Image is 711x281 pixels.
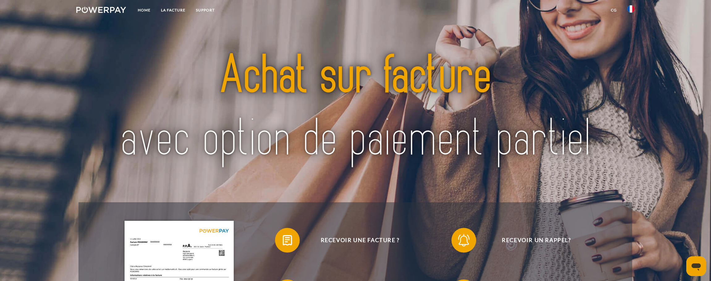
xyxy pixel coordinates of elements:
a: CG [606,5,622,16]
a: LA FACTURE [156,5,191,16]
span: Recevoir une facture ? [284,228,436,253]
img: fr [627,5,635,13]
a: Home [133,5,156,16]
button: Recevoir une facture ? [275,228,436,253]
span: Recevoir un rappel? [461,228,612,253]
img: qb_bill.svg [280,233,295,248]
button: Recevoir un rappel? [451,228,612,253]
img: qb_bell.svg [456,233,472,248]
img: title-powerpay_fr.svg [111,28,600,187]
iframe: Bouton de lancement de la fenêtre de messagerie [686,256,706,276]
img: logo-powerpay-white.svg [76,7,126,13]
a: Support [191,5,220,16]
